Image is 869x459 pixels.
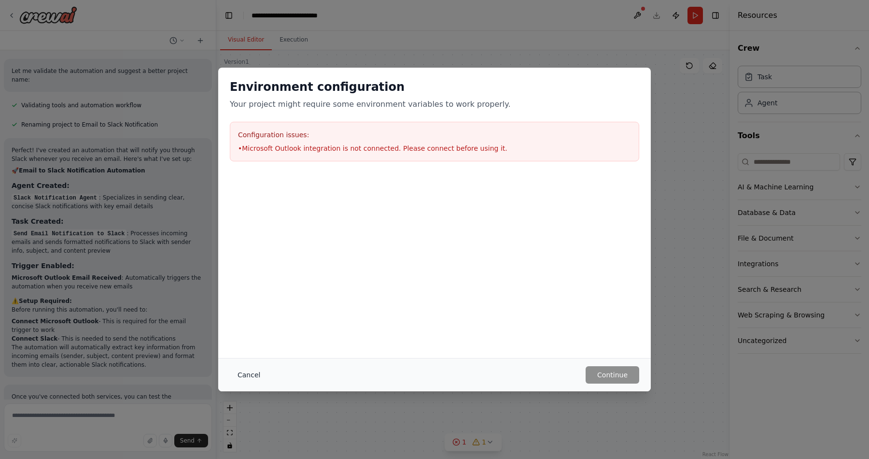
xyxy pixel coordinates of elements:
[10,240,19,250] button: Open VU Education Lab Assistant
[586,366,639,384] button: Continue
[230,79,639,95] h2: Environment configuration
[238,130,631,140] h3: Configuration issues:
[230,99,639,110] p: Your project might require some environment variables to work properly.
[238,143,631,153] li: • Microsoft Outlook integration is not connected. Please connect before using it.
[230,366,268,384] button: Cancel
